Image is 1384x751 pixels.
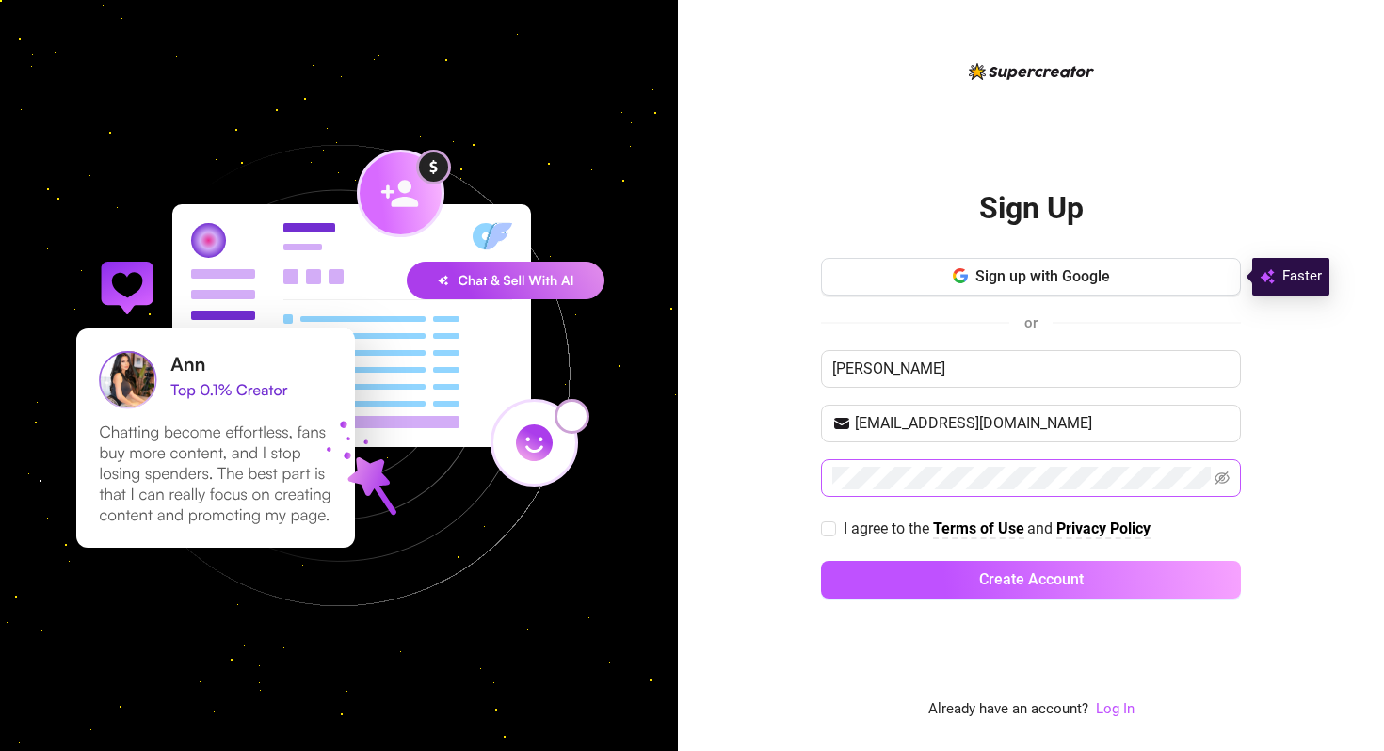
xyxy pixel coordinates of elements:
[933,519,1024,537] strong: Terms of Use
[1056,519,1151,537] strong: Privacy Policy
[821,561,1241,599] button: Create Account
[1024,314,1038,331] span: or
[844,519,933,537] span: I agree to the
[928,698,1088,721] span: Already have an account?
[1215,471,1230,486] span: eye-invisible
[1096,698,1135,721] a: Log In
[1282,265,1322,288] span: Faster
[855,412,1230,435] input: Your email
[821,350,1241,388] input: Enter your Name
[979,570,1084,588] span: Create Account
[933,519,1024,539] a: Terms of Use
[1056,519,1151,539] a: Privacy Policy
[969,63,1094,80] img: logo-BBDzfeDw.svg
[13,50,665,701] img: signup-background-D0MIrEPF.svg
[1260,265,1275,288] img: svg%3e
[979,189,1084,228] h2: Sign Up
[1096,700,1135,717] a: Log In
[975,267,1110,285] span: Sign up with Google
[1027,519,1056,537] span: and
[821,258,1241,296] button: Sign up with Google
